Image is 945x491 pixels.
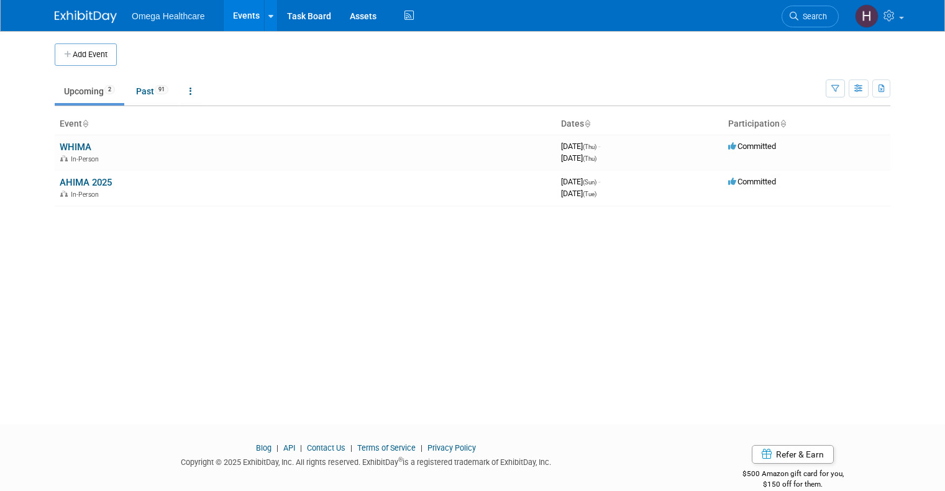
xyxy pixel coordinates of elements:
a: Sort by Start Date [584,119,590,128]
button: Add Event [55,43,117,66]
a: Past91 [127,79,178,103]
div: $500 Amazon gift card for you, [695,461,890,489]
span: [DATE] [561,189,596,198]
span: (Sun) [583,179,596,186]
th: Dates [556,114,723,135]
span: Omega Healthcare [132,11,205,21]
a: WHIMA [60,142,91,153]
div: $150 off for them. [695,479,890,490]
span: | [347,443,355,453]
img: Heather Stuck [855,4,879,28]
span: | [418,443,426,453]
span: [DATE] [561,153,596,163]
a: Terms of Service [357,443,416,453]
div: Copyright © 2025 ExhibitDay, Inc. All rights reserved. ExhibitDay is a registered trademark of Ex... [55,454,677,468]
span: (Tue) [583,191,596,197]
span: - [598,177,600,186]
span: Committed [728,142,776,151]
span: | [273,443,281,453]
span: - [598,142,600,151]
a: Sort by Participation Type [780,119,786,128]
img: ExhibitDay [55,11,117,23]
span: In-Person [71,191,103,199]
a: Sort by Event Name [82,119,88,128]
span: [DATE] [561,177,600,186]
a: Privacy Policy [427,443,476,453]
a: Upcoming2 [55,79,124,103]
sup: ® [398,456,403,463]
a: Refer & Earn [752,445,834,464]
span: (Thu) [583,155,596,162]
th: Event [55,114,556,135]
span: Committed [728,177,776,186]
a: AHIMA 2025 [60,177,112,188]
a: Search [782,6,839,27]
img: In-Person Event [60,191,68,197]
span: Search [798,12,827,21]
span: [DATE] [561,142,600,151]
a: Blog [256,443,272,453]
img: In-Person Event [60,155,68,161]
span: 91 [155,85,168,94]
span: (Thu) [583,143,596,150]
a: Contact Us [307,443,345,453]
span: 2 [104,85,115,94]
span: In-Person [71,155,103,163]
th: Participation [723,114,890,135]
a: API [283,443,295,453]
span: | [297,443,305,453]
